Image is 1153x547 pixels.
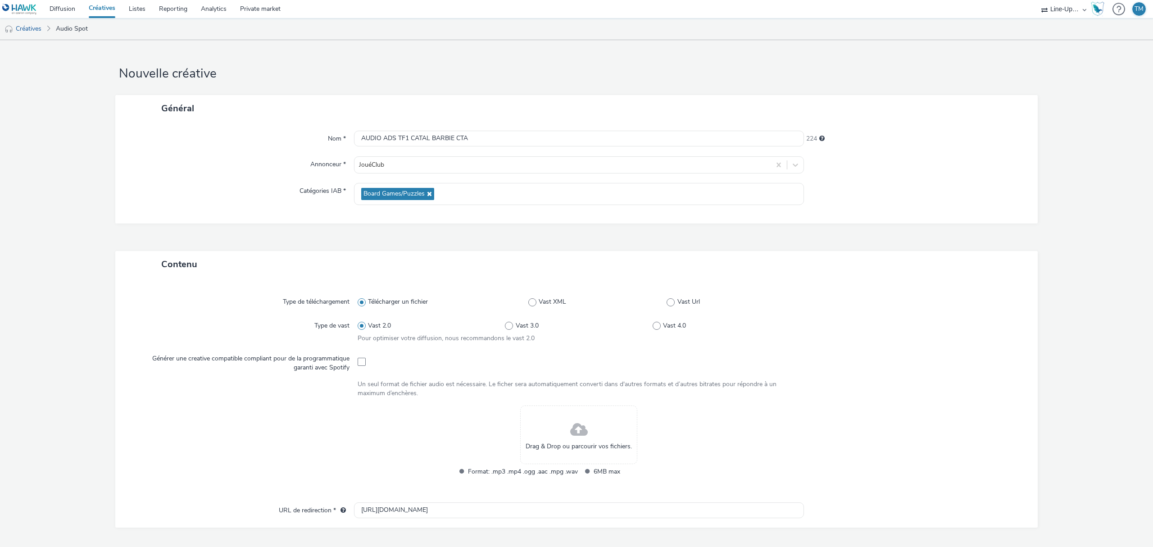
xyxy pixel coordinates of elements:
[594,466,704,477] span: 6MB max
[819,134,825,143] div: 255 caractères maximum
[468,466,578,477] span: Format: .mp3 .mp4 .ogg .aac .mpg .wav
[115,65,1038,82] h1: Nouvelle créative
[279,294,353,306] label: Type de téléchargement
[539,297,566,306] span: Vast XML
[526,442,632,451] span: Drag & Drop ou parcourir vos fichiers.
[516,321,539,330] span: Vast 3.0
[354,502,804,518] input: url...
[1135,2,1144,16] div: TM
[307,156,350,169] label: Annonceur *
[663,321,686,330] span: Vast 4.0
[358,380,800,398] div: Un seul format de fichier audio est nécessaire. Le ficher sera automatiquement converti dans d'au...
[368,321,391,330] span: Vast 2.0
[296,183,350,196] label: Catégories IAB *
[275,502,350,515] label: URL de redirection *
[132,351,353,373] label: Générer une creative compatible compliant pour de la programmatique garanti avec Spotify
[161,258,197,270] span: Contenu
[336,506,346,515] div: L'URL de redirection sera utilisée comme URL de validation avec certains SSP et ce sera l'URL de ...
[51,18,92,40] a: Audio Spot
[2,4,37,15] img: undefined Logo
[5,25,14,34] img: audio
[354,131,804,146] input: Nom
[806,134,817,143] span: 224
[358,334,535,342] span: Pour optimiser votre diffusion, nous recommandons le vast 2.0
[324,131,350,143] label: Nom *
[1091,2,1108,16] a: Hawk Academy
[368,297,428,306] span: Télécharger un fichier
[677,297,700,306] span: Vast Url
[363,190,425,198] span: Board Games/Puzzles
[1091,2,1104,16] img: Hawk Academy
[161,102,194,114] span: Général
[311,318,353,330] label: Type de vast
